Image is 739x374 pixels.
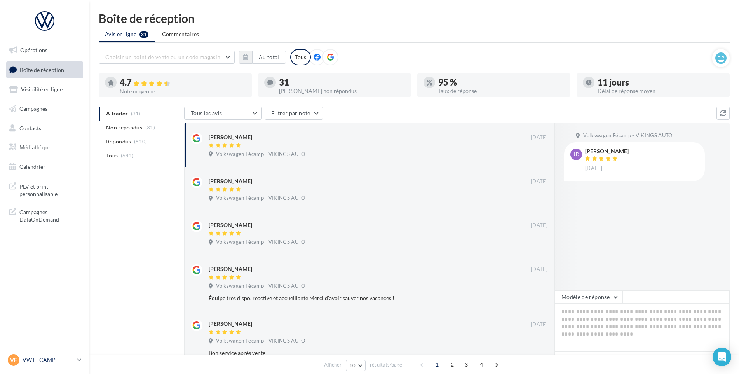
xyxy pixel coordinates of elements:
button: Filtrer par note [265,107,323,120]
button: Au total [239,51,286,64]
span: 10 [349,362,356,369]
div: Note moyenne [120,89,246,94]
a: Visibilité en ligne [5,81,85,98]
span: Volkswagen Fécamp - VIKINGS AUTO [216,283,305,290]
div: [PERSON_NAME] [209,177,252,185]
button: Au total [252,51,286,64]
span: Répondus [106,138,131,145]
a: Contacts [5,120,85,136]
div: Boîte de réception [99,12,730,24]
span: Volkswagen Fécamp - VIKINGS AUTO [216,151,305,158]
span: [DATE] [531,178,548,185]
a: Boîte de réception [5,61,85,78]
div: [PERSON_NAME] [209,265,252,273]
span: Boîte de réception [20,66,64,73]
span: (31) [145,124,155,131]
span: 2 [446,358,458,371]
div: [PERSON_NAME] [585,149,629,154]
span: [DATE] [531,134,548,141]
span: Campagnes [19,105,47,112]
a: PLV et print personnalisable [5,178,85,201]
span: Visibilité en ligne [21,86,63,93]
a: Calendrier [5,159,85,175]
a: Campagnes DataOnDemand [5,204,85,227]
div: Open Intercom Messenger [713,348,731,366]
span: Non répondus [106,124,142,131]
span: (610) [134,138,147,145]
span: [DATE] [531,321,548,328]
span: 1 [431,358,443,371]
div: Bon service après vente [209,349,497,357]
span: Tous les avis [191,110,222,116]
span: Commentaires [162,31,199,37]
button: 10 [346,360,366,371]
p: VW FECAMP [23,356,74,364]
div: Équipe très dispo, reactive et accueillante Merci d'avoir sauver nos vacances ! [209,294,497,302]
span: VF [10,356,17,364]
span: Médiathèque [19,144,51,150]
div: 4.7 [120,78,246,87]
div: [PERSON_NAME] non répondus [279,88,405,94]
span: PLV et print personnalisable [19,181,80,198]
span: Volkswagen Fécamp - VIKINGS AUTO [216,195,305,202]
span: (641) [121,152,134,159]
div: [PERSON_NAME] [209,320,252,328]
a: Opérations [5,42,85,58]
span: Contacts [19,124,41,131]
button: Modèle de réponse [555,290,622,304]
a: Campagnes [5,101,85,117]
div: Taux de réponse [438,88,564,94]
span: Campagnes DataOnDemand [19,207,80,224]
span: 4 [475,358,488,371]
button: Choisir un point de vente ou un code magasin [99,51,235,64]
a: Médiathèque [5,139,85,156]
span: JD [573,150,579,158]
span: résultats/page [370,361,402,369]
span: 3 [460,358,472,371]
span: Volkswagen Fécamp - VIKINGS AUTO [583,132,672,139]
span: Calendrier [19,163,45,170]
button: Tous les avis [184,107,262,120]
div: Tous [290,49,311,65]
div: [PERSON_NAME] [209,133,252,141]
span: Tous [106,152,118,159]
div: 11 jours [598,78,723,87]
div: 95 % [438,78,564,87]
div: 31 [279,78,405,87]
span: Opérations [20,47,47,53]
span: Volkswagen Fécamp - VIKINGS AUTO [216,337,305,344]
span: [DATE] [585,165,602,172]
span: Choisir un point de vente ou un code magasin [105,54,220,60]
div: Délai de réponse moyen [598,88,723,94]
div: [PERSON_NAME] [209,221,252,229]
span: [DATE] [531,266,548,273]
span: [DATE] [531,222,548,229]
span: Volkswagen Fécamp - VIKINGS AUTO [216,239,305,246]
span: Afficher [324,361,342,369]
a: VF VW FECAMP [6,353,83,367]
